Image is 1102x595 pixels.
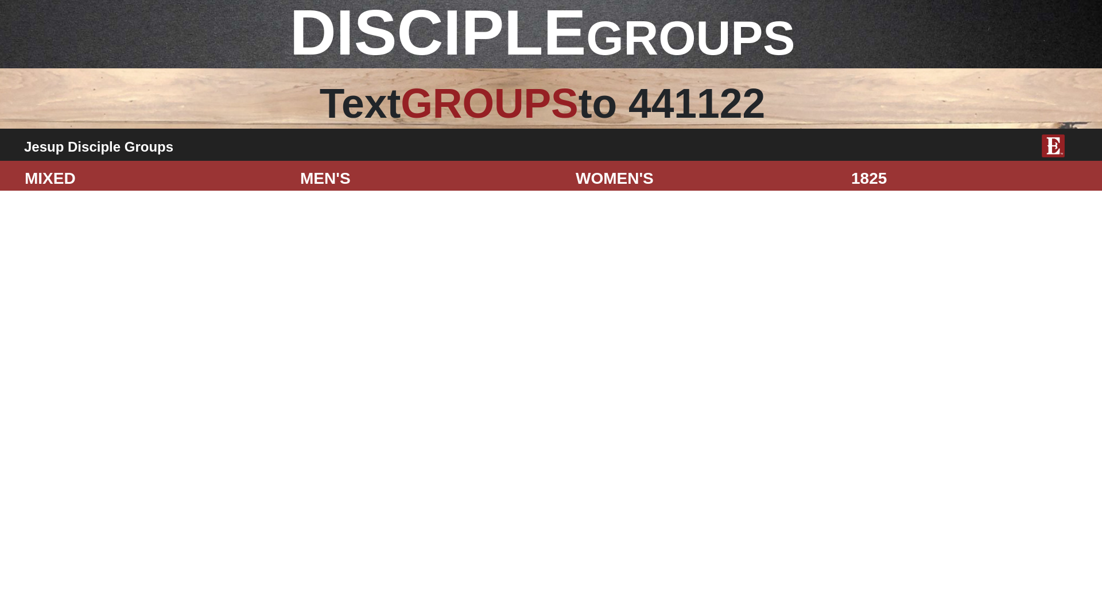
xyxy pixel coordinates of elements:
b: Jesup Disciple Groups [24,139,173,154]
span: GROUPS [586,11,795,65]
span: GROUPS [401,80,578,126]
div: MIXED [16,167,292,191]
img: E-icon-fireweed-White-TM.png [1042,134,1065,157]
div: WOMEN'S [567,167,843,191]
div: MEN'S [292,167,567,191]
